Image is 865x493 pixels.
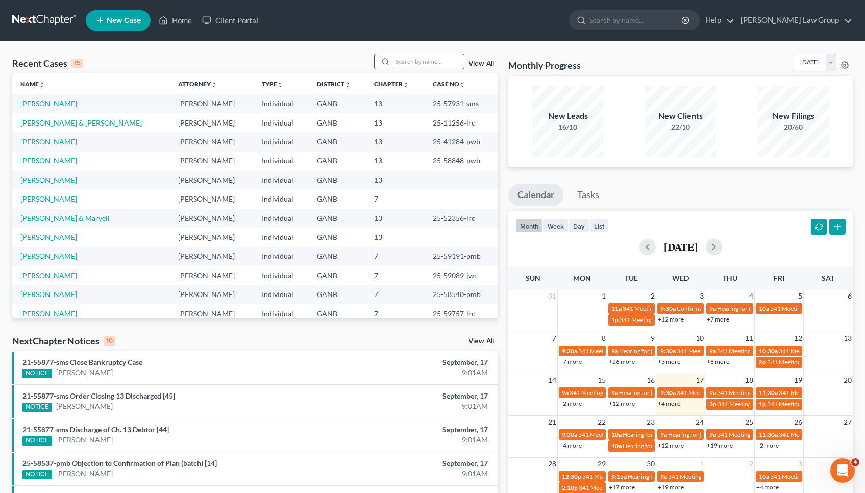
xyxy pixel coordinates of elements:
a: [PERSON_NAME] & [PERSON_NAME] [20,118,142,127]
span: 19 [793,374,803,386]
div: New Clients [645,110,716,122]
span: 341 Meeting for [PERSON_NAME] [668,473,760,480]
td: 13 [366,132,425,151]
span: 341 Meeting for [PERSON_NAME] [770,473,862,480]
span: 8 [601,332,607,344]
span: Wed [672,274,689,282]
a: +19 more [707,441,733,449]
div: NOTICE [22,470,52,479]
td: [PERSON_NAME] [170,247,254,266]
div: 10 [104,336,115,346]
span: 25 [744,416,754,428]
span: 341 Meeting for [PERSON_NAME] [717,389,809,397]
td: 25-59757-lrc [425,304,498,323]
div: NextChapter Notices [12,335,115,347]
span: 3 [699,290,705,302]
td: Individual [254,304,309,323]
span: 10a [759,305,769,312]
span: 2p [759,358,766,366]
span: 10a [759,473,769,480]
div: September, 17 [340,458,488,469]
a: 21-55877-sms Discharge of Ch. 13 Debtor [44] [22,425,169,434]
span: 26 [793,416,803,428]
a: Home [154,11,197,30]
td: GANB [309,209,366,228]
td: 7 [366,189,425,208]
div: 9:01AM [340,469,488,479]
span: Hearing for [PERSON_NAME] [668,431,748,438]
a: 21-55877-sms Order Closing 13 Discharged [45] [22,391,175,400]
i: unfold_more [344,82,351,88]
span: 23 [646,416,656,428]
span: 11a [611,305,622,312]
div: September, 17 [340,391,488,401]
span: 12:30p [562,473,581,480]
a: +4 more [756,483,779,491]
div: 9:01AM [340,401,488,411]
span: 22 [597,416,607,428]
td: Individual [254,247,309,266]
a: Chapterunfold_more [374,80,409,88]
td: GANB [309,247,366,266]
td: GANB [309,152,366,170]
a: [PERSON_NAME] [56,435,113,445]
span: 9a [709,431,716,438]
i: unfold_more [403,82,409,88]
td: 7 [366,285,425,304]
a: +19 more [658,483,684,491]
a: View All [468,338,494,345]
td: GANB [309,228,366,246]
a: [PERSON_NAME] & Marvell [20,214,110,223]
a: [PERSON_NAME] Law Group [735,11,852,30]
span: 11 [744,332,754,344]
span: 341 Meeting for [PERSON_NAME] [623,305,714,312]
td: Individual [254,132,309,151]
span: 9:30a [660,305,676,312]
a: +7 more [707,315,729,323]
div: Recent Cases [12,57,83,69]
span: 18 [744,374,754,386]
td: GANB [309,94,366,113]
a: +12 more [658,315,684,323]
td: [PERSON_NAME] [170,170,254,189]
span: 9:30a [660,389,676,397]
span: Thu [723,274,737,282]
td: GANB [309,113,366,132]
td: GANB [309,170,366,189]
span: 9a [709,389,716,397]
span: 9a [660,431,667,438]
td: 25-52356-lrc [425,209,498,228]
a: [PERSON_NAME] [20,176,77,184]
span: 341 Meeting for [PERSON_NAME] [677,347,769,355]
a: [PERSON_NAME] [20,156,77,165]
td: Individual [254,170,309,189]
span: 6 [847,290,853,302]
span: 10:30a [759,347,778,355]
div: 20/60 [758,122,829,132]
td: [PERSON_NAME] [170,113,254,132]
a: 21-55877-sms Close Bankruptcy Case [22,358,142,366]
a: +4 more [559,441,582,449]
span: 2 [748,458,754,470]
a: [PERSON_NAME] [20,290,77,299]
a: [PERSON_NAME] [56,401,113,411]
span: 1p [611,316,619,324]
a: [PERSON_NAME] [20,309,77,318]
h2: [DATE] [664,241,698,252]
td: [PERSON_NAME] [170,152,254,170]
td: [PERSON_NAME] [170,132,254,151]
i: unfold_more [277,82,283,88]
td: GANB [309,189,366,208]
span: 29 [597,458,607,470]
td: 25-57931-sms [425,94,498,113]
td: 13 [366,152,425,170]
td: Individual [254,209,309,228]
div: September, 17 [340,357,488,367]
span: 9a [709,305,716,312]
span: 341 Meeting for [PERSON_NAME] [570,389,661,397]
span: Hearing for [PERSON_NAME] [628,473,707,480]
span: 9a [660,473,667,480]
td: [PERSON_NAME] [170,189,254,208]
td: 13 [366,228,425,246]
span: 31 [547,290,557,302]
